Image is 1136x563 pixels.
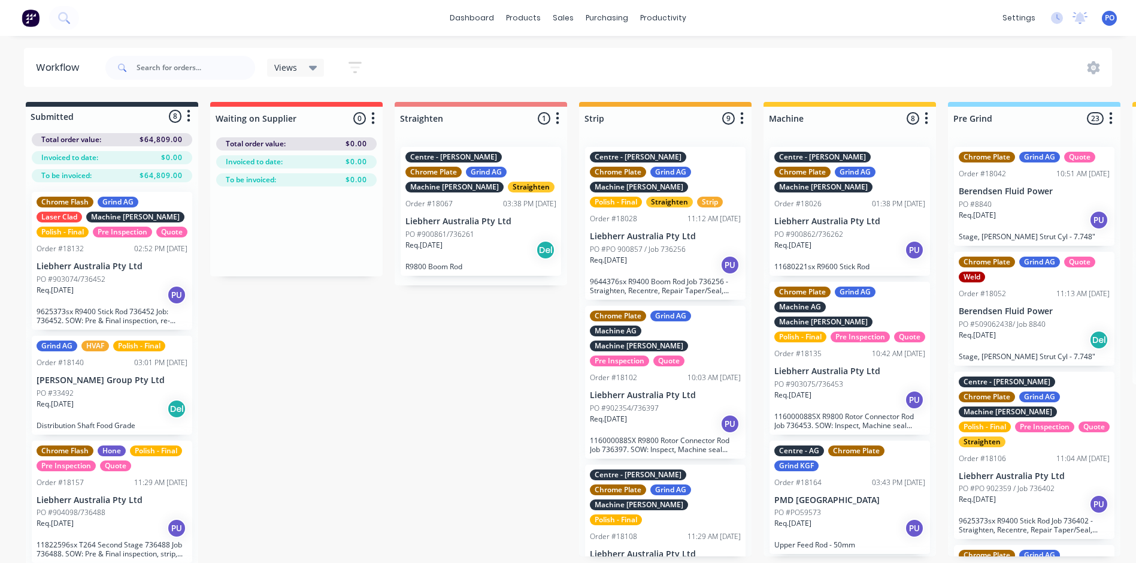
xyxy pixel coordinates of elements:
div: 11:12 AM [DATE] [687,213,741,224]
div: Machine [PERSON_NAME] [774,317,873,327]
p: PO #902354/736397 [590,403,659,414]
a: dashboard [444,9,500,27]
div: Laser Clad [37,212,82,222]
div: Grind AG [37,341,77,351]
p: PO #509062438/ Job 8840 [959,319,1046,330]
div: Centre - [PERSON_NAME] [774,152,871,162]
span: $64,809.00 [140,170,183,181]
p: PO #900862/736262 [774,229,843,240]
p: Liebherr Australia Pty Ltd [405,216,556,227]
div: Grind AG [1019,392,1060,402]
div: Chrome Plate [959,152,1015,162]
div: Centre - [PERSON_NAME]Chrome PlateGrind AGMachine [PERSON_NAME]Order #1802601:38 PM [DATE]Liebher... [770,147,930,276]
p: Liebherr Australia Pty Ltd [590,231,741,242]
div: Grind AG [650,484,691,495]
p: PO #33492 [37,388,74,399]
div: Order #18132 [37,243,84,254]
div: Del [167,399,186,419]
div: Quote [1064,152,1095,162]
div: HVAF [81,341,109,351]
div: Pre Inspection [93,227,152,237]
div: Quote [100,460,131,471]
div: Grind AG [835,167,876,177]
div: PU [1089,495,1108,514]
div: Centre - [PERSON_NAME]Chrome PlateGrind AGMachine [PERSON_NAME]Polish - FinalPre InspectionQuoteS... [954,372,1114,540]
div: Centre - AG [774,445,824,456]
div: 03:38 PM [DATE] [503,198,556,209]
p: PO #903074/736452 [37,274,105,285]
div: Chrome FlashGrind AGLaser CladMachine [PERSON_NAME]Polish - FinalPre InspectionQuoteOrder #181320... [32,192,192,330]
span: Total order value: [226,139,286,149]
div: Chrome PlateGrind AGQuoteWeldOrder #1805211:13 AM [DATE]Berendsen Fluid PowerPO #509062438/ Job 8... [954,252,1114,366]
div: 11:29 AM [DATE] [134,477,187,488]
div: PU [905,519,924,538]
div: Order #18157 [37,477,84,488]
p: Stage, [PERSON_NAME] Strut Cyl - 7.748" [959,352,1110,361]
div: purchasing [580,9,634,27]
div: Grind AG [650,311,691,321]
span: Invoiced to date: [226,156,283,167]
div: Machine [PERSON_NAME] [590,341,688,351]
div: 11:29 AM [DATE] [687,531,741,542]
span: $0.00 [346,139,367,149]
p: Distribution Shaft Food Grade [37,421,187,430]
div: Workflow [36,61,85,75]
div: Machine [PERSON_NAME] [959,407,1057,417]
div: Quote [1064,257,1095,267]
span: To be invoiced: [226,174,276,185]
div: Grind AG [1019,550,1060,561]
span: Invoiced to date: [41,152,98,163]
div: Polish - Final [590,197,642,207]
div: Pre Inspection [590,356,649,366]
div: 01:38 PM [DATE] [872,198,925,209]
div: 10:42 AM [DATE] [872,348,925,359]
div: Chrome PlateGrind AGQuoteOrder #1804210:51 AM [DATE]Berendsen Fluid PowerPO #8840Req.[DATE]PUStag... [954,147,1114,246]
p: Liebherr Australia Pty Ltd [774,216,925,227]
div: Chrome Plate [959,550,1015,561]
div: Polish - Final [959,422,1011,432]
div: Chrome Plate [590,311,646,321]
span: $0.00 [346,174,367,185]
div: Del [1089,330,1108,350]
p: Req. [DATE] [405,240,443,251]
p: Berendsen Fluid Power [959,306,1110,317]
div: PU [905,240,924,260]
div: Machine AG [590,326,641,336]
div: Quote [1079,422,1110,432]
div: Chrome Plate [828,445,884,456]
div: Chrome Plate [774,287,831,297]
p: 116000088SX R9800 Rotor Connector Rod Job 736397. SOW: Inspect, Machine seal grooves, repair end ... [590,436,741,454]
p: PMD [GEOGRAPHIC_DATA] [774,495,925,505]
p: Req. [DATE] [959,210,996,221]
div: Grind KGF [774,460,819,471]
div: Order #18135 [774,348,822,359]
div: Chrome Plate [959,392,1015,402]
div: Centre - [PERSON_NAME]Chrome PlateGrind AGMachine [PERSON_NAME]Polish - FinalStraightenStripOrder... [585,147,746,300]
div: Polish - Final [113,341,165,351]
div: PU [1089,210,1108,230]
p: Liebherr Australia Pty Ltd [37,495,187,505]
div: Polish - Final [774,332,826,342]
p: Req. [DATE] [37,518,74,529]
div: Polish - Final [130,445,182,456]
p: Berendsen Fluid Power [959,186,1110,197]
div: Order #18140 [37,357,84,368]
div: Centre - [PERSON_NAME] [959,377,1055,387]
div: Straighten [959,436,1005,447]
p: PO #903075/736453 [774,379,843,390]
div: PU [905,390,924,410]
div: PU [167,519,186,538]
div: Machine [PERSON_NAME] [405,182,504,192]
span: $0.00 [346,156,367,167]
div: Chrome Plate [590,484,646,495]
p: Req. [DATE] [590,255,627,266]
p: Liebherr Australia Pty Ltd [37,261,187,272]
p: 116000088SX R9800 Rotor Connector Rod Job 736453. SOW: Inspect, Machine seal grooves, repair end ... [774,412,925,430]
div: 03:01 PM [DATE] [134,357,187,368]
div: Strip [697,197,723,207]
div: productivity [634,9,692,27]
div: Pre Inspection [1015,422,1074,432]
div: Grind AG [98,197,138,207]
div: Machine AG [774,302,826,312]
span: $64,809.00 [140,134,183,145]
